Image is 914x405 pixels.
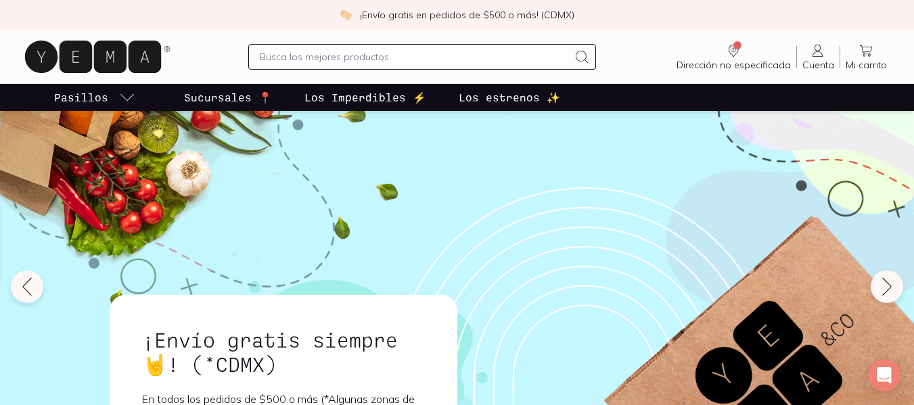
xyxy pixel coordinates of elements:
a: Dirección no especificada [671,43,796,71]
p: Sucursales 📍 [184,89,272,105]
p: Los Imperdibles ⚡️ [304,89,426,105]
p: ¡Envío gratis en pedidos de $500 o más! (CDMX) [360,8,574,22]
a: Los estrenos ✨ [456,84,563,111]
span: Cuenta [802,59,834,71]
a: Cuenta [797,43,840,71]
a: Los Imperdibles ⚡️ [302,84,429,111]
p: Pasillos [54,89,108,105]
img: check [340,9,352,21]
p: Los estrenos ✨ [459,89,560,105]
span: Dirección no especificada [677,59,791,71]
a: Mi carrito [840,43,892,71]
span: Mi carrito [846,59,887,71]
input: Busca los mejores productos [260,49,569,65]
div: Open Intercom Messenger [868,359,900,391]
a: pasillo-todos-link [51,84,138,111]
a: Sucursales 📍 [181,84,275,111]
h1: ¡Envío gratis siempre🤘! (*CDMX) [142,327,425,376]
